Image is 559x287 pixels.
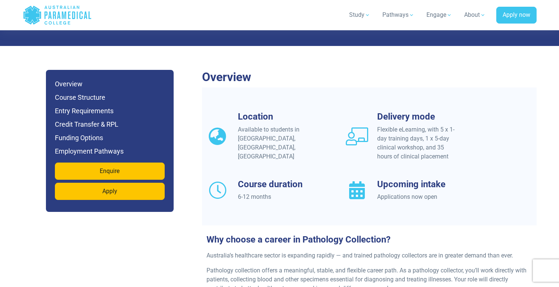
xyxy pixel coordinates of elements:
h6: Course Structure [55,92,165,103]
h3: Upcoming intake [377,179,458,190]
div: Applications now open [377,192,458,201]
a: Apply now [496,7,537,24]
h6: Entry Requirements [55,106,165,116]
a: About [460,4,490,25]
h3: Why choose a career in Pathology Collection? [202,234,537,245]
a: Engage [422,4,457,25]
div: Available to students in [GEOGRAPHIC_DATA], [GEOGRAPHIC_DATA], [GEOGRAPHIC_DATA] [238,125,319,161]
h2: Overview [202,70,537,84]
a: Pathways [378,4,419,25]
h3: Course duration [238,179,319,190]
a: Australian Paramedical College [23,3,92,27]
a: Study [345,4,375,25]
h6: Employment Pathways [55,146,165,157]
h3: Delivery mode [377,111,458,122]
h6: Overview [55,79,165,89]
a: Enquire [55,163,165,180]
p: Australia’s healthcare sector is expanding rapidly — and trained pathology collectors are in grea... [206,251,532,260]
h3: Location [238,111,319,122]
h6: Funding Options [55,133,165,143]
div: 6-12 months [238,192,319,201]
a: Apply [55,183,165,200]
div: Flexible eLearning, with 5 x 1-day training days, 1 x 5-day clinical workshop, and 35 hours of cl... [377,125,458,161]
h6: Credit Transfer & RPL [55,119,165,130]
